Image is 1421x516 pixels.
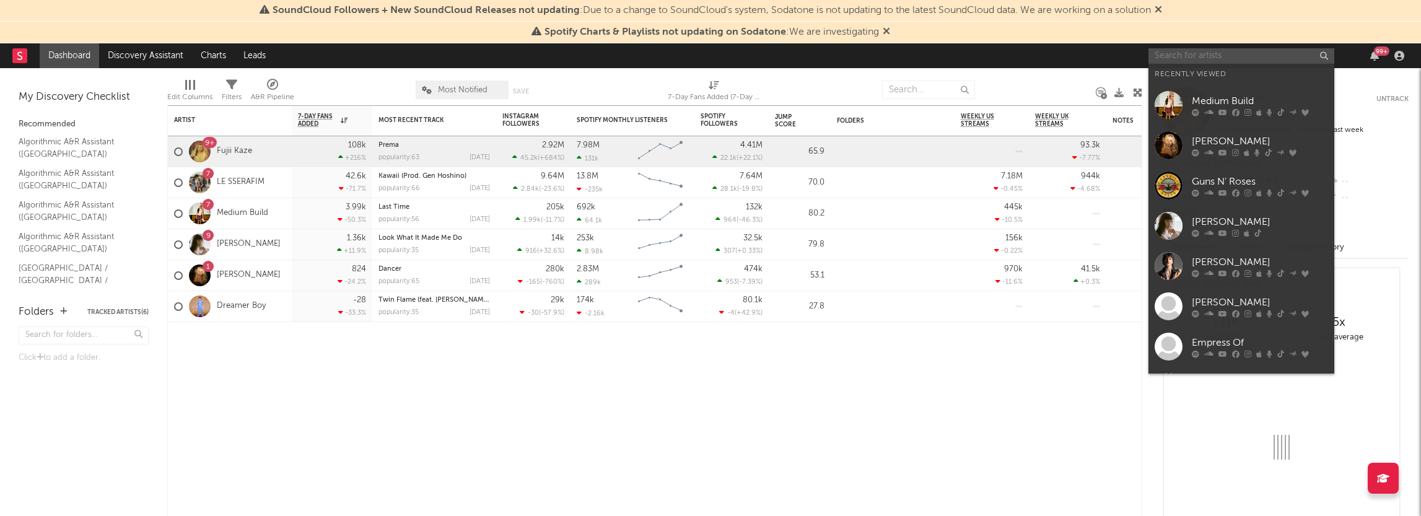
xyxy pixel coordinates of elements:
[632,136,688,167] svg: Chart title
[701,113,744,128] div: Spotify Followers
[378,278,419,285] div: popularity: 65
[1148,246,1334,286] a: [PERSON_NAME]
[994,247,1023,255] div: -0.22 %
[744,265,763,273] div: 474k
[87,309,149,315] button: Tracked Artists(6)
[995,216,1023,224] div: -10.5 %
[544,27,786,37] span: Spotify Charts & Playlists not updating on Sodatone
[251,74,294,110] div: A&R Pipeline
[1080,141,1100,149] div: 93.3k
[961,113,1004,128] span: Weekly US Streams
[1148,206,1334,246] a: [PERSON_NAME]
[712,185,763,193] div: ( )
[1073,278,1100,286] div: +0.3 %
[775,113,806,128] div: Jump Score
[1148,85,1334,125] a: Medium Build
[1282,330,1396,345] div: daily average
[541,186,562,193] span: -23.6 %
[727,310,735,317] span: -4
[715,247,763,255] div: ( )
[1148,286,1334,326] a: [PERSON_NAME]
[347,234,366,242] div: 1.36k
[724,248,735,255] span: 307
[632,167,688,198] svg: Chart title
[19,198,136,224] a: Algorithmic A&R Assistant ([GEOGRAPHIC_DATA])
[19,261,136,311] a: [GEOGRAPHIC_DATA] / [GEOGRAPHIC_DATA] / [GEOGRAPHIC_DATA] / All Africa A&R Assistant
[775,175,824,190] div: 70.0
[19,351,149,365] div: Click to add a folder.
[1072,154,1100,162] div: -7.77 %
[346,172,366,180] div: 42.6k
[338,154,366,162] div: +216 %
[526,279,540,286] span: -165
[515,216,564,224] div: ( )
[438,86,488,94] span: Most Notified
[544,27,879,37] span: : We are investigating
[668,74,761,110] div: 7-Day Fans Added (7-Day Fans Added)
[378,142,490,149] div: Prema
[632,198,688,229] svg: Chart title
[19,90,149,105] div: My Discovery Checklist
[1192,335,1328,350] div: Empress Of
[737,248,761,255] span: +0.33 %
[1282,315,1396,330] div: 5 x
[339,185,366,193] div: -71.7 %
[337,247,366,255] div: +11.9 %
[717,278,763,286] div: ( )
[1081,172,1100,180] div: 944k
[167,74,212,110] div: Edit Columns
[577,203,595,211] div: 692k
[1035,113,1082,128] span: Weekly UK Streams
[1081,265,1100,273] div: 41.5k
[542,141,564,149] div: 2.92M
[513,185,564,193] div: ( )
[551,234,564,242] div: 14k
[378,173,490,180] div: Kawaii (Prod. Gen Hoshino)
[1192,174,1328,189] div: Guns N' Roses
[348,141,366,149] div: 108k
[1192,255,1328,269] div: [PERSON_NAME]
[217,301,266,312] a: Dreamer Boy
[1326,190,1409,206] div: --
[378,235,490,242] div: Look What It Made Me Do
[298,113,338,128] span: 7-Day Fans Added
[378,297,490,304] div: Twin Flame (feat. Goldie Boutilier)
[543,217,562,224] span: -11.7 %
[470,278,490,285] div: [DATE]
[346,203,366,211] div: 3.99k
[577,185,603,193] div: -235k
[378,185,420,192] div: popularity: 66
[541,172,564,180] div: 9.64M
[217,146,252,157] a: Fujii Kaze
[882,81,975,99] input: Search...
[1004,203,1023,211] div: 445k
[738,155,761,162] span: +22.1 %
[470,185,490,192] div: [DATE]
[577,234,594,242] div: 253k
[217,270,281,281] a: [PERSON_NAME]
[720,155,737,162] span: 22.1k
[995,278,1023,286] div: -11.6 %
[378,142,399,149] a: Prema
[1192,94,1328,108] div: Medium Build
[217,239,281,250] a: [PERSON_NAME]
[251,90,294,105] div: A&R Pipeline
[775,268,824,283] div: 53.1
[632,229,688,260] svg: Chart title
[378,235,462,242] a: Look What It Made Me Do
[19,305,54,320] div: Folders
[378,297,491,304] a: Twin Flame (feat. [PERSON_NAME])
[19,167,136,192] a: Algorithmic A&R Assistant ([GEOGRAPHIC_DATA])
[378,247,419,254] div: popularity: 35
[512,154,564,162] div: ( )
[523,217,541,224] span: 1.99k
[577,296,594,304] div: 174k
[775,144,824,159] div: 65.9
[1148,125,1334,165] a: [PERSON_NAME]
[528,310,539,317] span: -30
[577,309,605,317] div: -2.16k
[577,265,599,273] div: 2.83M
[174,116,267,124] div: Artist
[378,309,419,316] div: popularity: 35
[740,172,763,180] div: 7.64M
